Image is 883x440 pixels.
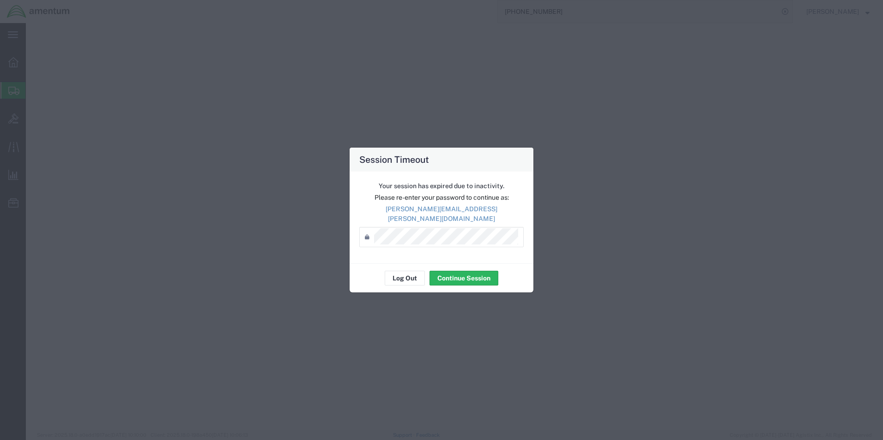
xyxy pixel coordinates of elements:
[359,204,524,224] p: [PERSON_NAME][EMAIL_ADDRESS][PERSON_NAME][DOMAIN_NAME]
[359,153,429,166] h4: Session Timeout
[359,181,524,191] p: Your session has expired due to inactivity.
[359,193,524,202] p: Please re-enter your password to continue as:
[429,271,498,285] button: Continue Session
[385,271,425,285] button: Log Out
